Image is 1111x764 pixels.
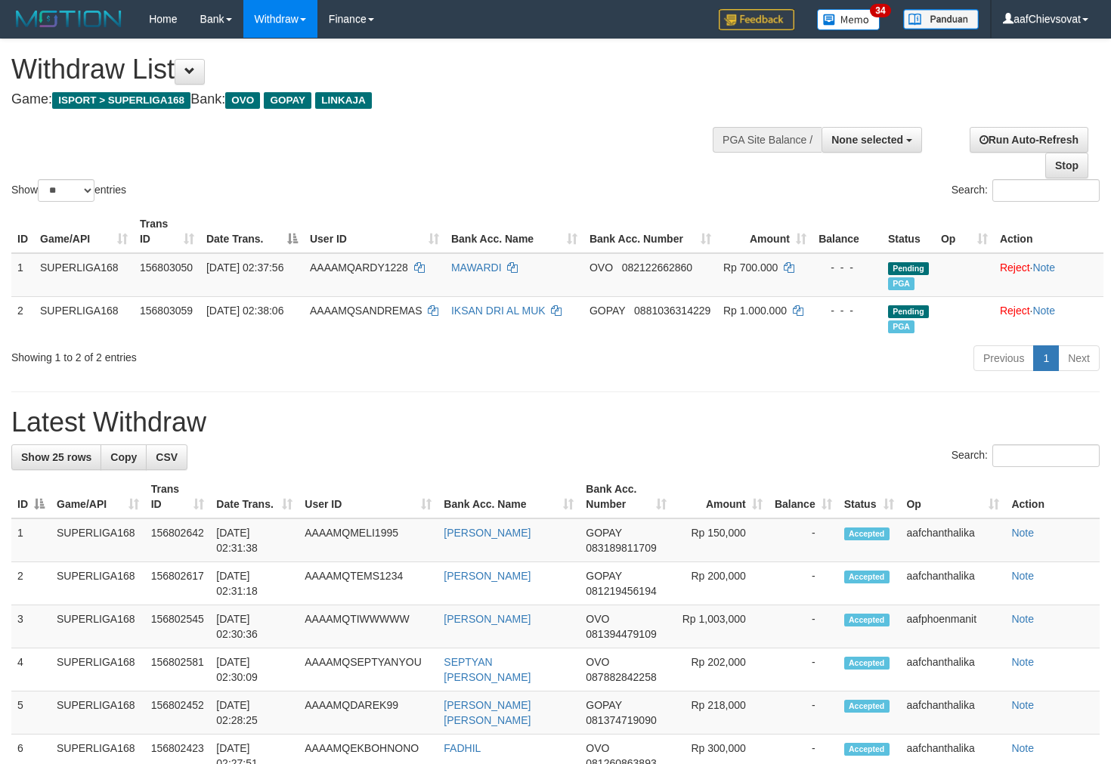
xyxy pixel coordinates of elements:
[673,562,768,605] td: Rp 200,000
[586,570,621,582] span: GOPAY
[1032,305,1055,317] a: Note
[1045,153,1088,178] a: Stop
[11,444,101,470] a: Show 25 rows
[900,518,1005,562] td: aafchanthalika
[51,562,145,605] td: SUPERLIGA168
[451,261,502,274] a: MAWARDI
[110,451,137,463] span: Copy
[622,261,692,274] span: Copy 082122662860 to clipboard
[822,127,922,153] button: None selected
[590,305,625,317] span: GOPAY
[304,210,445,253] th: User ID: activate to sort column ascending
[444,742,481,754] a: FADHIL
[723,261,778,274] span: Rp 700.000
[299,691,438,735] td: AAAAMQDAREK99
[673,648,768,691] td: Rp 202,000
[11,518,51,562] td: 1
[310,261,408,274] span: AAAAMQARDY1228
[145,518,211,562] td: 156802642
[888,277,914,290] span: Marked by aafphoenmanit
[586,656,609,668] span: OVO
[145,605,211,648] td: 156802545
[634,305,710,317] span: Copy 0881036314229 to clipboard
[11,8,126,30] img: MOTION_logo.png
[1011,699,1034,711] a: Note
[719,9,794,30] img: Feedback.jpg
[299,605,438,648] td: AAAAMQTIWWWWW
[888,320,914,333] span: Marked by aafphoenmanit
[51,518,145,562] td: SUPERLIGA168
[11,605,51,648] td: 3
[812,210,882,253] th: Balance
[140,305,193,317] span: 156803059
[34,210,134,253] th: Game/API: activate to sort column ascending
[210,562,299,605] td: [DATE] 02:31:18
[11,54,726,85] h1: Withdraw List
[900,475,1005,518] th: Op: activate to sort column ascending
[264,92,311,109] span: GOPAY
[1000,261,1030,274] a: Reject
[844,527,890,540] span: Accepted
[11,296,34,339] td: 2
[444,613,531,625] a: [PERSON_NAME]
[900,648,1005,691] td: aafchanthalika
[970,127,1088,153] a: Run Auto-Refresh
[952,444,1100,467] label: Search:
[992,444,1100,467] input: Search:
[140,261,193,274] span: 156803050
[769,648,838,691] td: -
[586,671,656,683] span: Copy 087882842258 to clipboard
[145,691,211,735] td: 156802452
[580,475,673,518] th: Bank Acc. Number: activate to sort column ascending
[444,570,531,582] a: [PERSON_NAME]
[994,296,1103,339] td: ·
[994,210,1103,253] th: Action
[11,691,51,735] td: 5
[888,305,929,318] span: Pending
[11,179,126,202] label: Show entries
[206,305,283,317] span: [DATE] 02:38:06
[299,562,438,605] td: AAAAMQTEMS1234
[844,571,890,583] span: Accepted
[101,444,147,470] a: Copy
[310,305,422,317] span: AAAAMQSANDREMAS
[299,518,438,562] td: AAAAMQMELI1995
[717,210,812,253] th: Amount: activate to sort column ascending
[299,648,438,691] td: AAAAMQSEPTYANYOU
[1000,305,1030,317] a: Reject
[586,742,609,754] span: OVO
[817,9,880,30] img: Button%20Memo.svg
[210,518,299,562] td: [DATE] 02:31:38
[200,210,304,253] th: Date Trans.: activate to sort column descending
[145,648,211,691] td: 156802581
[838,475,901,518] th: Status: activate to sort column ascending
[994,253,1103,297] td: ·
[586,628,656,640] span: Copy 081394479109 to clipboard
[444,699,531,726] a: [PERSON_NAME] [PERSON_NAME]
[673,605,768,648] td: Rp 1,003,000
[11,648,51,691] td: 4
[1011,570,1034,582] a: Note
[156,451,178,463] span: CSV
[586,585,656,597] span: Copy 081219456194 to clipboard
[1058,345,1100,371] a: Next
[299,475,438,518] th: User ID: activate to sort column ascending
[11,475,51,518] th: ID: activate to sort column descending
[146,444,187,470] a: CSV
[844,700,890,713] span: Accepted
[769,562,838,605] td: -
[583,210,717,253] th: Bank Acc. Number: activate to sort column ascending
[586,613,609,625] span: OVO
[844,657,890,670] span: Accepted
[1032,261,1055,274] a: Note
[590,261,613,274] span: OVO
[38,179,94,202] select: Showentries
[673,475,768,518] th: Amount: activate to sort column ascending
[444,527,531,539] a: [PERSON_NAME]
[11,407,1100,438] h1: Latest Withdraw
[11,562,51,605] td: 2
[11,344,452,365] div: Showing 1 to 2 of 2 entries
[145,475,211,518] th: Trans ID: activate to sort column ascending
[225,92,260,109] span: OVO
[723,305,787,317] span: Rp 1.000.000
